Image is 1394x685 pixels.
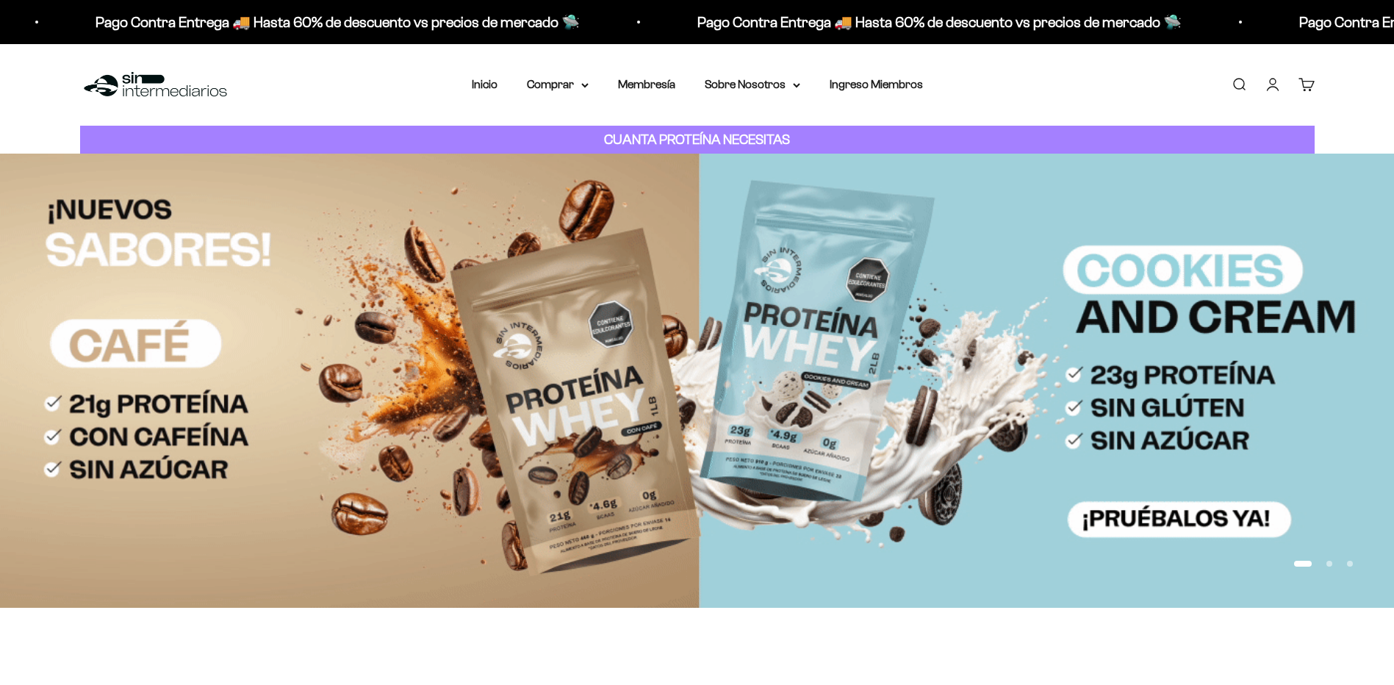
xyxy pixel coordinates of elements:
a: Ingreso Miembros [830,78,923,90]
a: Inicio [472,78,497,90]
a: Membresía [618,78,675,90]
p: Pago Contra Entrega 🚚 Hasta 60% de descuento vs precios de mercado 🛸 [94,10,578,34]
strong: CUANTA PROTEÍNA NECESITAS [604,132,790,147]
p: Pago Contra Entrega 🚚 Hasta 60% de descuento vs precios de mercado 🛸 [696,10,1180,34]
summary: Sobre Nosotros [705,75,800,94]
summary: Comprar [527,75,589,94]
